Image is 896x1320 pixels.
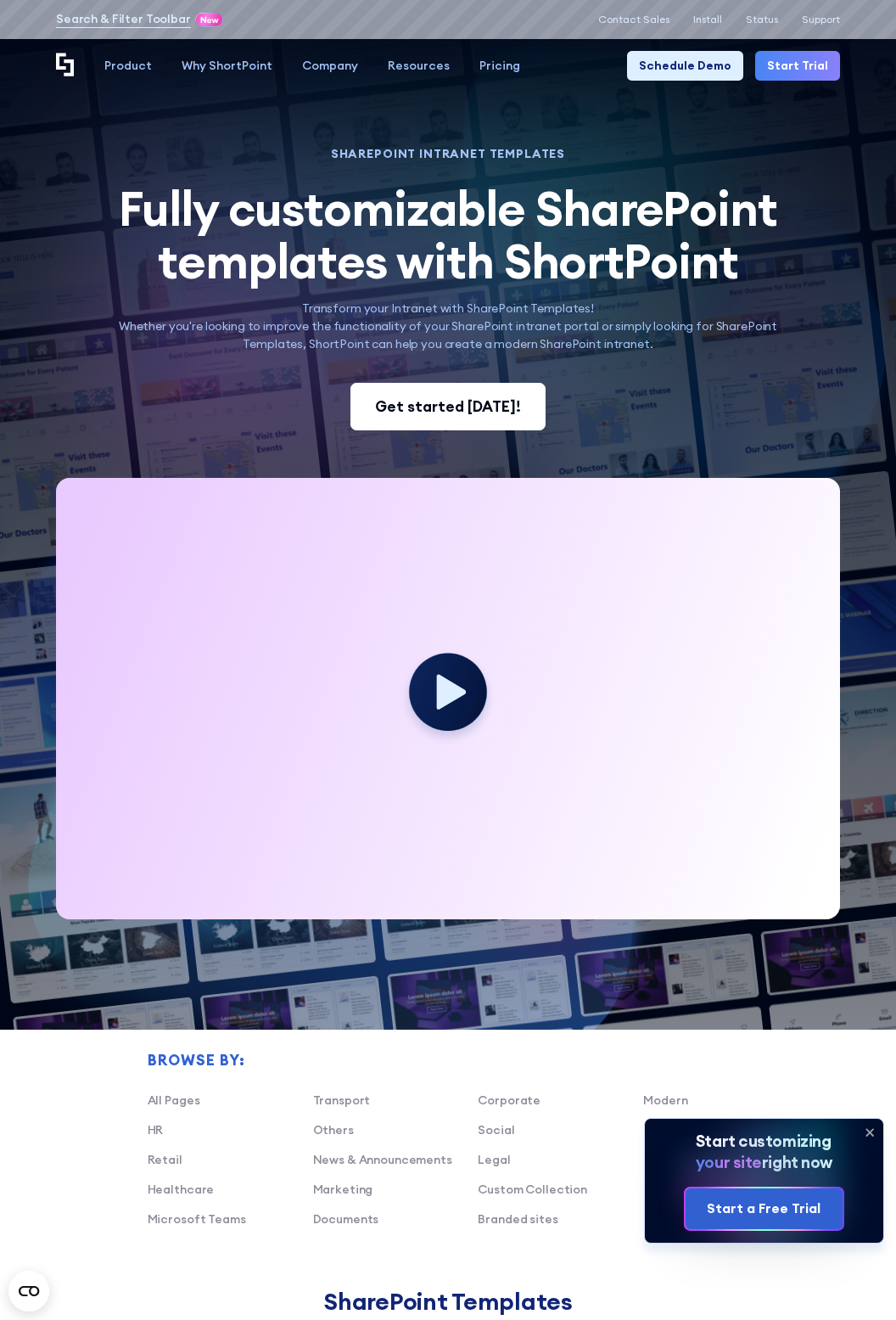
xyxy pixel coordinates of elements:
[598,14,669,25] a: Contact Sales
[627,51,743,81] a: Schedule Demo
[478,1152,510,1167] a: Legal
[372,51,464,81] a: Resources
[802,14,840,25] a: Support
[313,1122,354,1137] a: Others
[302,57,358,75] div: Company
[478,1182,587,1197] a: Custom Collection
[350,383,546,430] a: Get started [DATE]!
[313,1093,371,1108] a: Transport
[101,300,796,353] p: Transform your Intranet with SharePoint Templates! Whether you're looking to improve the function...
[101,149,796,159] h1: SHAREPOINT INTRANET TEMPLATES
[464,51,535,81] a: Pricing
[148,1052,809,1068] h2: Browse by:
[56,1288,840,1315] h2: SharePoint Templates
[148,1211,246,1227] a: Microsoft Teams
[148,1182,215,1197] a: Healthcare
[104,57,152,75] div: Product
[56,10,191,28] a: Search & Filter Toolbar
[479,57,520,75] div: Pricing
[375,396,521,418] div: Get started [DATE]!
[755,51,840,81] a: Start Trial
[119,178,777,291] span: Fully customizable SharePoint templates with ShortPoint
[686,1188,842,1230] a: Start a Free Trial
[478,1093,540,1108] a: Corporate
[166,51,287,81] a: Why ShortPoint
[643,1093,687,1108] a: Modern
[148,1093,200,1108] a: All Pages
[182,57,272,75] div: Why ShortPoint
[148,1122,164,1137] a: HR
[313,1182,373,1197] a: Marketing
[478,1211,557,1227] a: Branded sites
[8,1271,49,1312] button: Open CMP widget
[746,14,778,25] a: Status
[56,53,75,78] a: Home
[811,1239,896,1320] iframe: Chat Widget
[148,1152,182,1167] a: Retail
[707,1199,820,1219] div: Start a Free Trial
[478,1122,514,1137] a: Social
[313,1152,452,1167] a: News & Announcements
[287,51,372,81] a: Company
[89,51,166,81] a: Product
[388,57,450,75] div: Resources
[313,1211,379,1227] a: Documents
[693,14,722,25] a: Install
